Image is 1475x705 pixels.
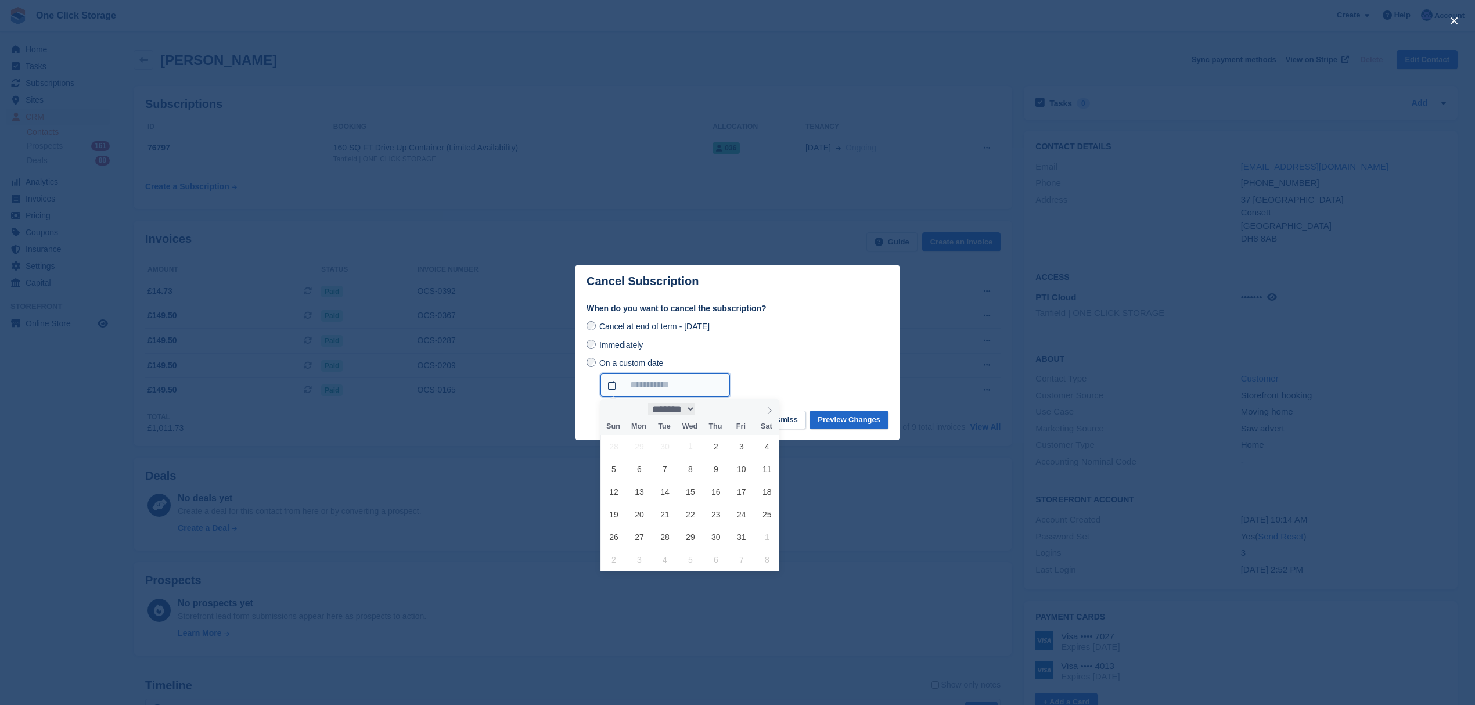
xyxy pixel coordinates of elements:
span: October 21, 2025 [653,503,676,526]
span: October 12, 2025 [602,480,625,503]
span: Cancel at end of term - [DATE] [599,322,710,331]
span: Tue [652,423,677,430]
span: October 10, 2025 [730,458,753,480]
span: October 3, 2025 [730,435,753,458]
input: Cancel at end of term - [DATE] [587,321,596,330]
span: Sat [754,423,779,430]
span: October 26, 2025 [602,526,625,548]
span: October 29, 2025 [679,526,701,548]
span: October 28, 2025 [653,526,676,548]
select: Month [648,403,695,415]
span: September 28, 2025 [602,435,625,458]
span: Immediately [599,340,643,350]
span: September 30, 2025 [653,435,676,458]
span: November 4, 2025 [653,548,676,571]
span: October 23, 2025 [704,503,727,526]
span: Fri [728,423,754,430]
span: November 8, 2025 [756,548,778,571]
span: October 30, 2025 [704,526,727,548]
span: October 16, 2025 [704,480,727,503]
span: October 15, 2025 [679,480,701,503]
span: Sun [600,423,626,430]
span: October 8, 2025 [679,458,701,480]
span: November 5, 2025 [679,548,701,571]
span: October 11, 2025 [756,458,778,480]
input: Year [695,403,732,415]
span: Wed [677,423,703,430]
span: October 19, 2025 [602,503,625,526]
span: November 2, 2025 [602,548,625,571]
span: October 14, 2025 [653,480,676,503]
span: November 7, 2025 [730,548,753,571]
span: On a custom date [599,358,664,368]
span: October 2, 2025 [704,435,727,458]
span: October 25, 2025 [756,503,778,526]
span: October 17, 2025 [730,480,753,503]
span: October 22, 2025 [679,503,701,526]
span: November 6, 2025 [704,548,727,571]
input: Immediately [587,340,596,349]
p: Cancel Subscription [587,275,699,288]
button: Preview Changes [810,411,888,430]
span: October 7, 2025 [653,458,676,480]
span: Thu [703,423,728,430]
span: October 4, 2025 [756,435,778,458]
span: October 1, 2025 [679,435,701,458]
span: October 13, 2025 [628,480,650,503]
span: October 18, 2025 [756,480,778,503]
span: Mon [626,423,652,430]
button: close [1445,12,1463,30]
span: October 9, 2025 [704,458,727,480]
span: November 3, 2025 [628,548,650,571]
span: October 5, 2025 [602,458,625,480]
label: When do you want to cancel the subscription? [587,303,888,315]
input: On a custom date [587,358,596,367]
button: Dismiss [761,411,806,430]
input: On a custom date [600,373,730,397]
span: November 1, 2025 [756,526,778,548]
span: September 29, 2025 [628,435,650,458]
span: October 31, 2025 [730,526,753,548]
span: October 24, 2025 [730,503,753,526]
span: October 20, 2025 [628,503,650,526]
span: October 6, 2025 [628,458,650,480]
span: October 27, 2025 [628,526,650,548]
